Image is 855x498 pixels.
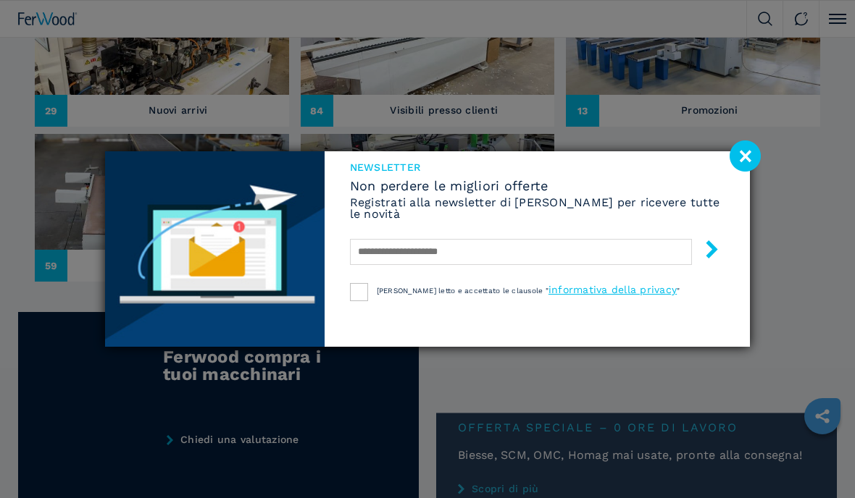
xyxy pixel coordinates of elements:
a: informativa della privacy [549,284,677,295]
h6: Registrati alla newsletter di [PERSON_NAME] per ricevere tutte le novità [350,197,725,220]
span: NEWSLETTER [350,162,725,172]
span: [PERSON_NAME] letto e accettato le clausole " [377,287,549,295]
span: " [677,287,680,295]
button: submit-button [688,235,721,269]
span: Non perdere le migliori offerte [350,180,725,193]
img: Newsletter image [105,151,325,347]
